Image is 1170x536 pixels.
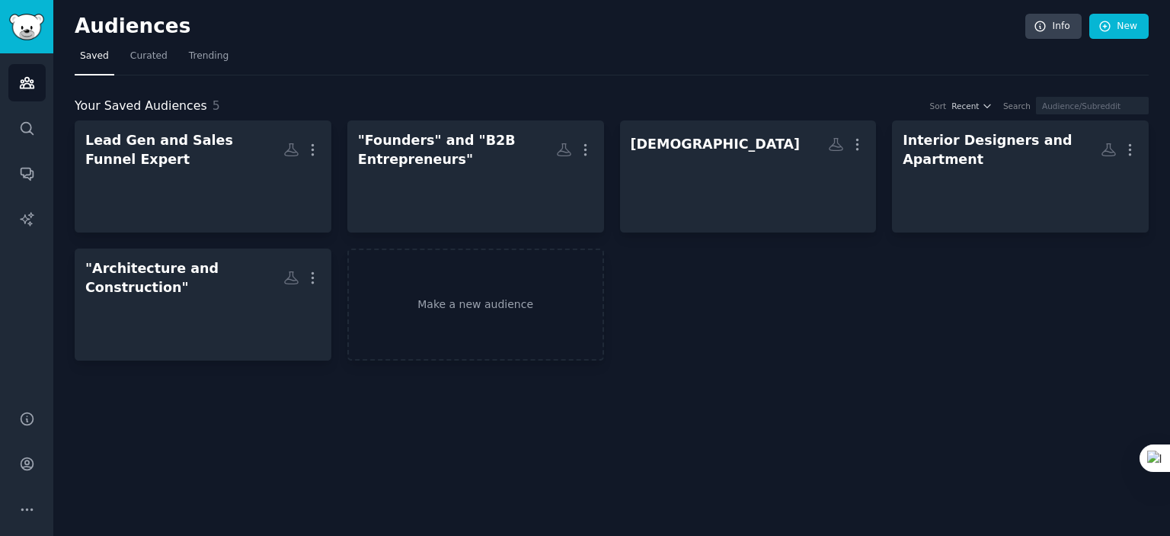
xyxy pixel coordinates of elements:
[213,98,220,113] span: 5
[125,44,173,75] a: Curated
[75,14,1025,39] h2: Audiences
[75,249,331,361] a: "Architecture and Construction"
[1089,14,1149,40] a: New
[189,50,229,63] span: Trending
[80,50,109,63] span: Saved
[75,44,114,75] a: Saved
[347,249,604,361] a: Make a new audience
[85,131,283,169] div: Lead Gen and Sales Funnel Expert
[75,97,207,116] span: Your Saved Audiences
[930,101,947,111] div: Sort
[631,135,801,154] div: [DEMOGRAPHIC_DATA]
[951,101,979,111] span: Recent
[75,120,331,233] a: Lead Gen and Sales Funnel Expert
[347,120,604,233] a: "Founders" and "B2B Entrepreneurs"
[358,131,556,169] div: "Founders" and "B2B Entrepreneurs"
[9,14,44,40] img: GummySearch logo
[130,50,168,63] span: Curated
[1025,14,1082,40] a: Info
[184,44,234,75] a: Trending
[85,259,283,297] div: "Architecture and Construction"
[620,120,877,233] a: [DEMOGRAPHIC_DATA]
[903,131,1101,169] div: Interior Designers and Apartment
[1003,101,1031,111] div: Search
[892,120,1149,233] a: Interior Designers and Apartment
[1036,97,1149,114] input: Audience/Subreddit
[951,101,993,111] button: Recent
